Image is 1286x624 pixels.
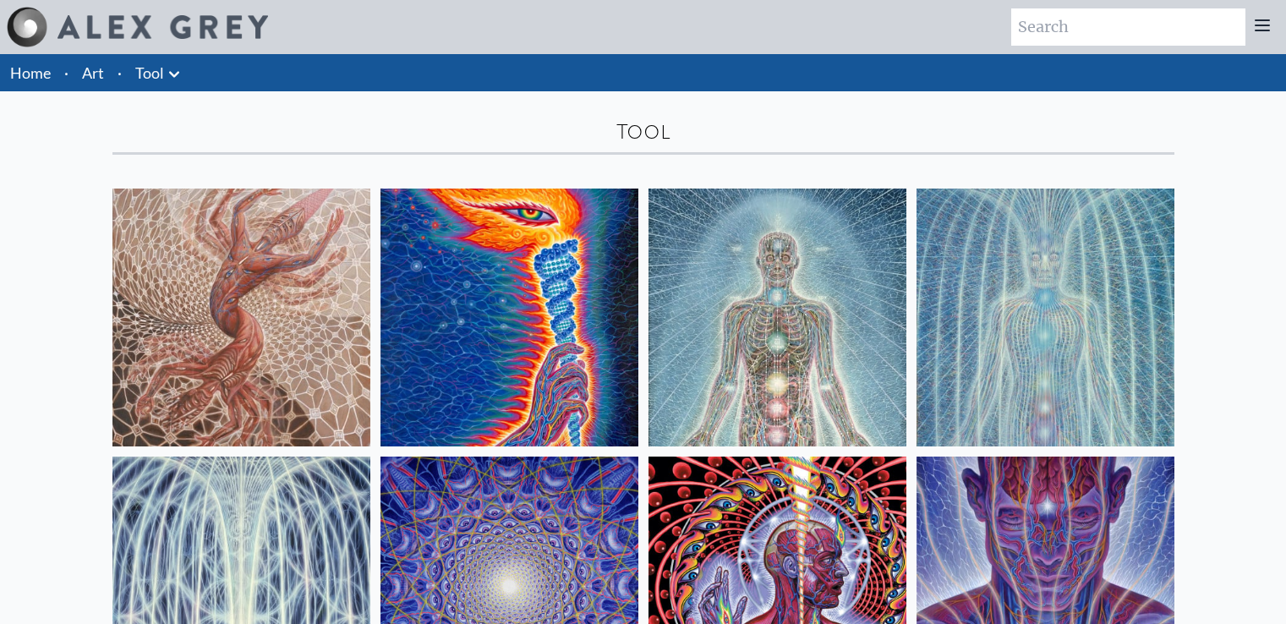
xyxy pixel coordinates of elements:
[112,118,1174,145] div: Tool
[1011,8,1245,46] input: Search
[111,54,129,91] li: ·
[10,63,51,82] a: Home
[135,61,164,85] a: Tool
[82,61,104,85] a: Art
[57,54,75,91] li: ·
